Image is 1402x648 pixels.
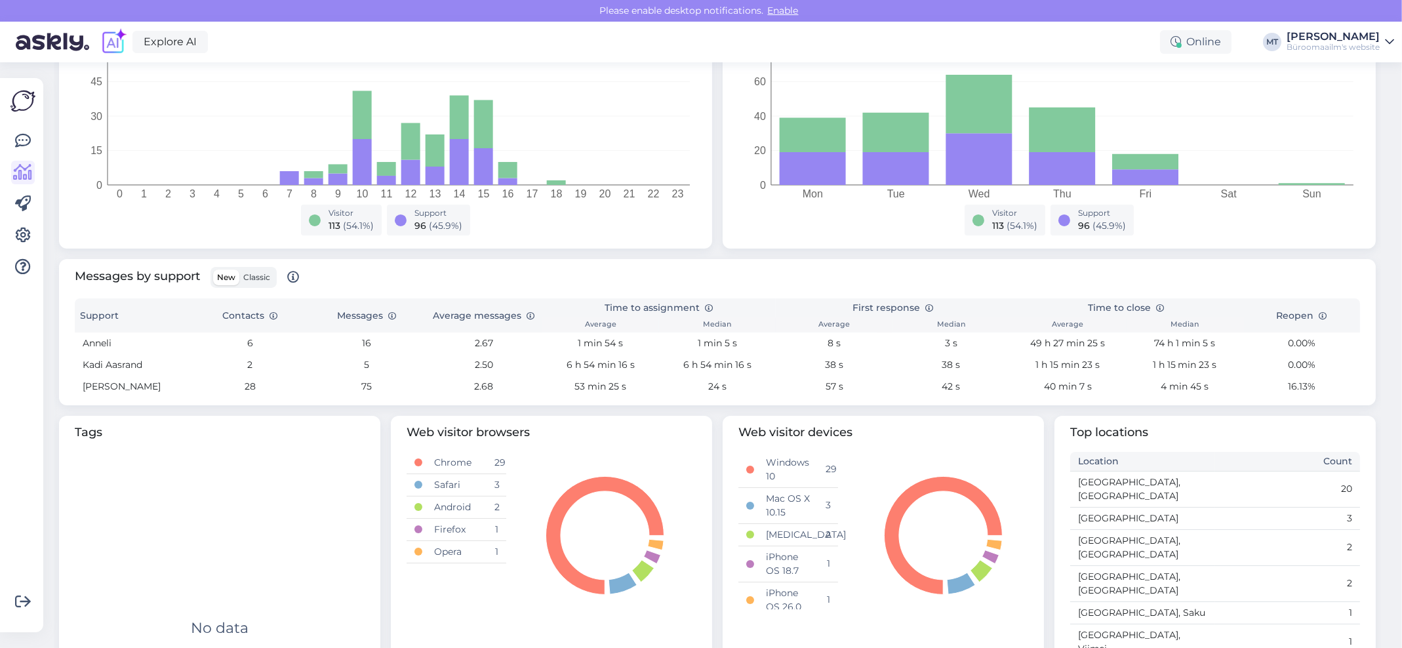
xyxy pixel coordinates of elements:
[96,180,102,191] tspan: 0
[1287,31,1380,42] div: [PERSON_NAME]
[426,354,542,376] td: 2.50
[75,424,365,441] span: Tags
[287,188,292,199] tspan: 7
[1160,30,1232,54] div: Online
[90,76,102,87] tspan: 45
[426,518,486,540] td: Firefox
[659,317,776,333] th: Median
[75,333,191,354] td: Anneli
[426,496,486,518] td: Android
[191,376,308,397] td: 28
[758,546,818,582] td: iPhone OS 18.7
[1127,354,1243,376] td: 1 h 15 min 23 s
[191,298,308,333] th: Contacts
[429,220,462,232] span: ( 45.9 %)
[764,5,803,16] span: Enable
[1287,42,1380,52] div: Büroomaailm's website
[1287,31,1394,52] a: [PERSON_NAME]Büroomaailm's website
[1007,220,1037,232] span: ( 54.1 %)
[191,354,308,376] td: 2
[75,354,191,376] td: Kadi Aasrand
[1215,452,1360,472] th: Count
[542,376,659,397] td: 53 min 25 s
[1302,188,1321,199] tspan: Sun
[672,188,684,199] tspan: 23
[818,523,838,546] td: 2
[308,376,425,397] td: 75
[551,188,563,199] tspan: 18
[262,188,268,199] tspan: 6
[329,220,340,232] span: 113
[758,452,818,488] td: Windows 10
[426,333,542,354] td: 2.67
[414,220,426,232] span: 96
[1140,188,1152,199] tspan: Fri
[1009,354,1126,376] td: 1 h 15 min 23 s
[575,188,587,199] tspan: 19
[892,376,1009,397] td: 42 s
[426,376,542,397] td: 2.68
[1221,188,1237,199] tspan: Sat
[1127,376,1243,397] td: 4 min 45 s
[992,207,1037,219] div: Visitor
[1009,317,1126,333] th: Average
[1070,565,1215,601] td: [GEOGRAPHIC_DATA], [GEOGRAPHIC_DATA]
[426,298,542,333] th: Average messages
[776,298,1009,317] th: First response
[100,28,127,56] img: explore-ai
[217,272,235,282] span: New
[1243,376,1360,397] td: 16.13%
[335,188,341,199] tspan: 9
[487,496,506,518] td: 2
[624,188,635,199] tspan: 21
[648,188,660,199] tspan: 22
[1070,471,1215,507] td: [GEOGRAPHIC_DATA], [GEOGRAPHIC_DATA]
[426,474,486,496] td: Safari
[405,188,417,199] tspan: 12
[1053,188,1072,199] tspan: Thu
[329,207,374,219] div: Visitor
[357,188,369,199] tspan: 10
[407,424,696,441] span: Web visitor browsers
[659,333,776,354] td: 1 min 5 s
[75,376,191,397] td: [PERSON_NAME]
[659,354,776,376] td: 6 h 54 min 16 s
[238,188,244,199] tspan: 5
[487,474,506,496] td: 3
[754,145,766,156] tspan: 20
[1215,601,1360,624] td: 1
[117,188,123,199] tspan: 0
[527,188,538,199] tspan: 17
[776,333,892,354] td: 8 s
[1243,298,1360,333] th: Reopen
[1127,333,1243,354] td: 74 h 1 min 5 s
[803,188,823,199] tspan: Mon
[426,540,486,563] td: Opera
[308,354,425,376] td: 5
[1070,452,1215,472] th: Location
[1070,424,1360,441] span: Top locations
[90,145,102,156] tspan: 15
[75,298,191,333] th: Support
[1215,565,1360,601] td: 2
[487,452,506,474] td: 29
[190,188,195,199] tspan: 3
[430,188,441,199] tspan: 13
[776,354,892,376] td: 38 s
[1243,333,1360,354] td: 0.00%
[969,188,990,199] tspan: Wed
[381,188,393,199] tspan: 11
[414,207,462,219] div: Support
[308,298,425,333] th: Messages
[1215,529,1360,565] td: 2
[776,317,892,333] th: Average
[311,188,317,199] tspan: 8
[1092,220,1126,232] span: ( 45.9 %)
[892,333,1009,354] td: 3 s
[760,180,766,191] tspan: 0
[132,31,208,53] a: Explore AI
[1070,529,1215,565] td: [GEOGRAPHIC_DATA], [GEOGRAPHIC_DATA]
[818,582,838,618] td: 1
[992,220,1004,232] span: 113
[542,298,776,317] th: Time to assignment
